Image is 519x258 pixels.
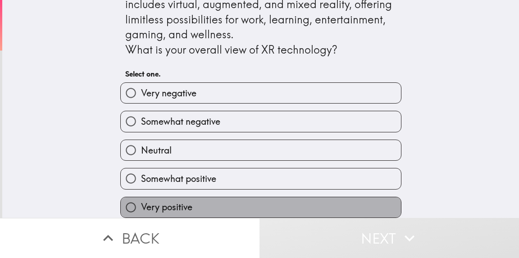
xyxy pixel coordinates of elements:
[259,218,519,258] button: Next
[121,168,401,189] button: Somewhat positive
[141,115,220,128] span: Somewhat negative
[125,69,396,79] h6: Select one.
[121,111,401,131] button: Somewhat negative
[141,201,192,213] span: Very positive
[121,83,401,103] button: Very negative
[141,87,196,100] span: Very negative
[141,172,216,185] span: Somewhat positive
[121,197,401,217] button: Very positive
[141,144,172,157] span: Neutral
[121,140,401,160] button: Neutral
